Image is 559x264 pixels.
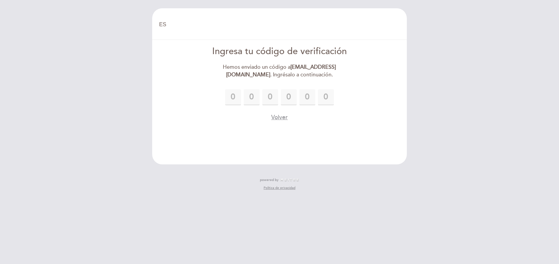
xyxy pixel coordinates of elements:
[260,178,279,182] span: powered by
[204,63,356,79] div: Hemos enviado un código a . Ingrésalo a continuación.
[264,186,295,190] a: Política de privacidad
[260,178,299,182] a: powered by
[271,113,288,122] button: Volver
[225,89,241,105] input: 0
[244,89,260,105] input: 0
[318,89,334,105] input: 0
[226,64,336,78] strong: [EMAIL_ADDRESS][DOMAIN_NAME]
[299,89,315,105] input: 0
[262,89,278,105] input: 0
[204,45,356,58] div: Ingresa tu código de verificación
[281,89,297,105] input: 0
[280,178,299,182] img: MEITRE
